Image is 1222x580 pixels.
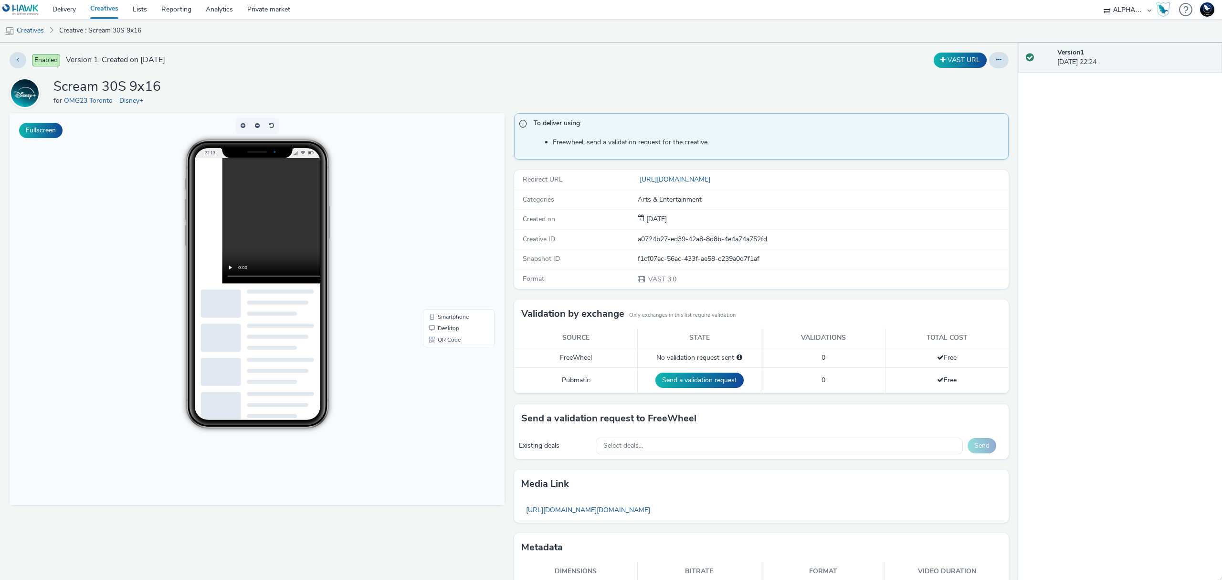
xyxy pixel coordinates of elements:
[885,328,1009,348] th: Total cost
[934,53,987,68] button: VAST URL
[644,215,667,224] span: [DATE]
[643,353,756,363] div: No validation request sent
[521,307,624,321] h3: Validation by exchange
[195,37,205,42] span: 22:13
[638,235,1008,244] div: a0724b27-ed39-42a8-8d8b-4e4a74a752fd
[53,78,161,96] h1: Scream 30S 9x16
[523,274,544,283] span: Format
[603,442,643,450] span: Select deals...
[629,311,736,319] small: Only exchanges in this list require validation
[19,123,63,138] button: Fullscreen
[1156,2,1170,17] img: Hawk Academy
[514,328,638,348] th: Source
[521,477,569,491] h3: Media link
[553,138,1004,147] li: Freewheel: send a validation request for the creative
[519,441,591,451] div: Existing deals
[523,175,563,184] span: Redirect URL
[638,254,1008,264] div: f1cf07ac-56ac-433f-ae58-c239a0d7f1af
[638,195,1008,204] div: Arts & Entertainment
[11,79,39,107] img: OMG23 Toronto - Disney+
[822,353,825,362] span: 0
[5,26,14,36] img: mobile
[428,201,459,206] span: Smartphone
[968,438,996,453] button: Send
[644,215,667,224] div: Creation 26 September 2025, 22:24
[2,4,39,16] img: undefined Logo
[822,376,825,385] span: 0
[523,195,554,204] span: Categories
[638,175,714,184] a: [URL][DOMAIN_NAME]
[54,19,146,42] a: Creative : Scream 30S 9x16
[523,235,555,244] span: Creative ID
[514,368,638,393] td: Pubmatic
[1200,2,1214,17] img: Support Hawk
[53,96,64,105] span: for
[638,328,761,348] th: State
[1156,2,1174,17] a: Hawk Academy
[1057,48,1214,67] div: [DATE] 22:24
[647,275,676,284] span: VAST 3.0
[937,376,957,385] span: Free
[937,353,957,362] span: Free
[415,221,483,232] li: QR Code
[521,501,655,519] a: [URL][DOMAIN_NAME][DOMAIN_NAME]
[1057,48,1084,57] strong: Version 1
[523,215,555,224] span: Created on
[655,373,744,388] button: Send a validation request
[737,353,742,363] div: Please select a deal below and click on Send to send a validation request to FreeWheel.
[32,54,60,66] span: Enabled
[415,198,483,209] li: Smartphone
[521,411,696,426] h3: Send a validation request to FreeWheel
[931,53,989,68] div: Duplicate the creative as a VAST URL
[415,209,483,221] li: Desktop
[10,88,44,97] a: OMG23 Toronto - Disney+
[514,348,638,367] td: FreeWheel
[761,328,885,348] th: Validations
[428,212,450,218] span: Desktop
[534,118,999,131] span: To deliver using:
[66,54,165,65] span: Version 1 - Created on [DATE]
[64,96,147,105] a: OMG23 Toronto - Disney+
[521,540,563,555] h3: Metadata
[428,224,451,229] span: QR Code
[523,254,560,263] span: Snapshot ID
